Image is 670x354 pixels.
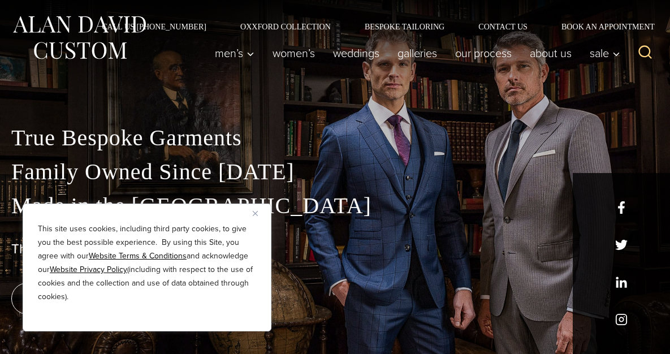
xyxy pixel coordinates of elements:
[11,121,659,223] p: True Bespoke Garments Family Owned Since [DATE] Made in the [GEOGRAPHIC_DATA]
[253,206,266,220] button: Close
[85,23,223,31] a: Call Us [PHONE_NUMBER]
[544,23,659,31] a: Book an Appointment
[223,23,348,31] a: Oxxford Collection
[324,42,388,64] a: weddings
[446,42,521,64] a: Our Process
[348,23,461,31] a: Bespoke Tailoring
[89,250,187,262] a: Website Terms & Conditions
[11,283,170,314] a: book an appointment
[632,40,659,67] button: View Search Form
[50,264,127,275] a: Website Privacy Policy
[590,48,620,59] span: Sale
[85,23,659,31] nav: Secondary Navigation
[461,23,544,31] a: Contact Us
[388,42,446,64] a: Galleries
[38,222,256,304] p: This site uses cookies, including third party cookies, to give you the best possible experience. ...
[263,42,324,64] a: Women’s
[521,42,581,64] a: About Us
[206,42,626,64] nav: Primary Navigation
[11,241,659,257] h1: The Best Custom Suits NYC Has to Offer
[253,211,258,216] img: Close
[11,12,147,63] img: Alan David Custom
[215,48,254,59] span: Men’s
